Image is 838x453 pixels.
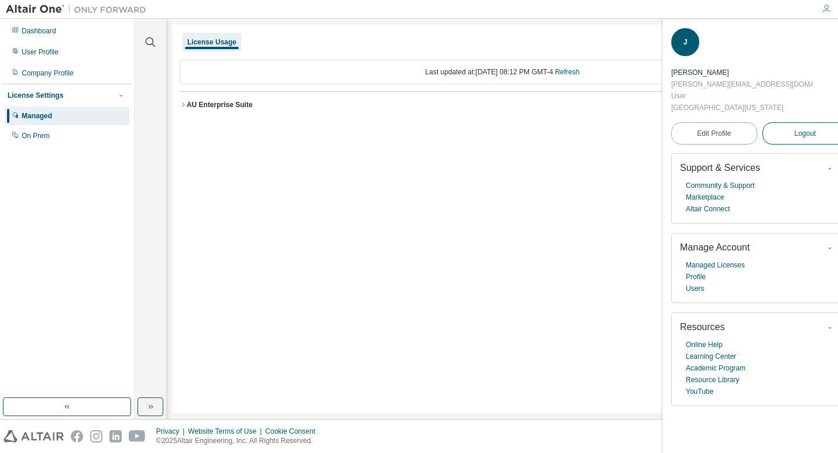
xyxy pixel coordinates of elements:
span: Manage Account [680,242,750,252]
img: facebook.svg [71,430,83,442]
p: © 2025 Altair Engineering, Inc. All Rights Reserved. [156,436,322,446]
a: Altair Connect [686,203,730,215]
a: Edit Profile [671,122,757,145]
div: Privacy [156,427,188,436]
div: User [671,90,813,102]
a: Learning Center [686,351,736,362]
a: Online Help [686,339,723,351]
img: Altair One [6,4,152,15]
a: Academic Program [686,362,746,374]
a: Profile [686,271,706,283]
a: Managed Licenses [686,259,745,271]
div: User Profile [22,47,59,57]
div: [GEOGRAPHIC_DATA][US_STATE] [671,102,813,114]
a: Refresh [555,68,579,76]
a: Resource Library [686,374,739,386]
a: Community & Support [686,180,754,191]
span: Support & Services [680,163,760,173]
span: Logout [794,128,816,139]
div: License Settings [8,91,63,100]
span: J [684,38,688,46]
button: AU Enterprise SuiteLicense ID: 143182 [180,92,825,118]
div: Last updated at: [DATE] 08:12 PM GMT-4 [180,60,825,84]
img: altair_logo.svg [4,430,64,442]
a: YouTube [686,386,713,397]
img: linkedin.svg [109,430,122,442]
a: Marketplace [686,191,724,203]
div: License Usage [187,37,236,47]
div: Website Terms of Use [188,427,265,436]
div: On Prem [22,131,50,140]
div: AU Enterprise Suite [187,100,253,109]
div: José Quintana [671,67,813,78]
img: youtube.svg [129,430,146,442]
div: Dashboard [22,26,56,36]
span: Edit Profile [697,129,731,138]
div: [PERSON_NAME][EMAIL_ADDRESS][DOMAIN_NAME] [671,78,813,90]
div: Managed [22,111,52,121]
span: Resources [680,322,724,332]
img: instagram.svg [90,430,102,442]
div: Company Profile [22,68,74,78]
a: Users [686,283,704,294]
div: Cookie Consent [265,427,322,436]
